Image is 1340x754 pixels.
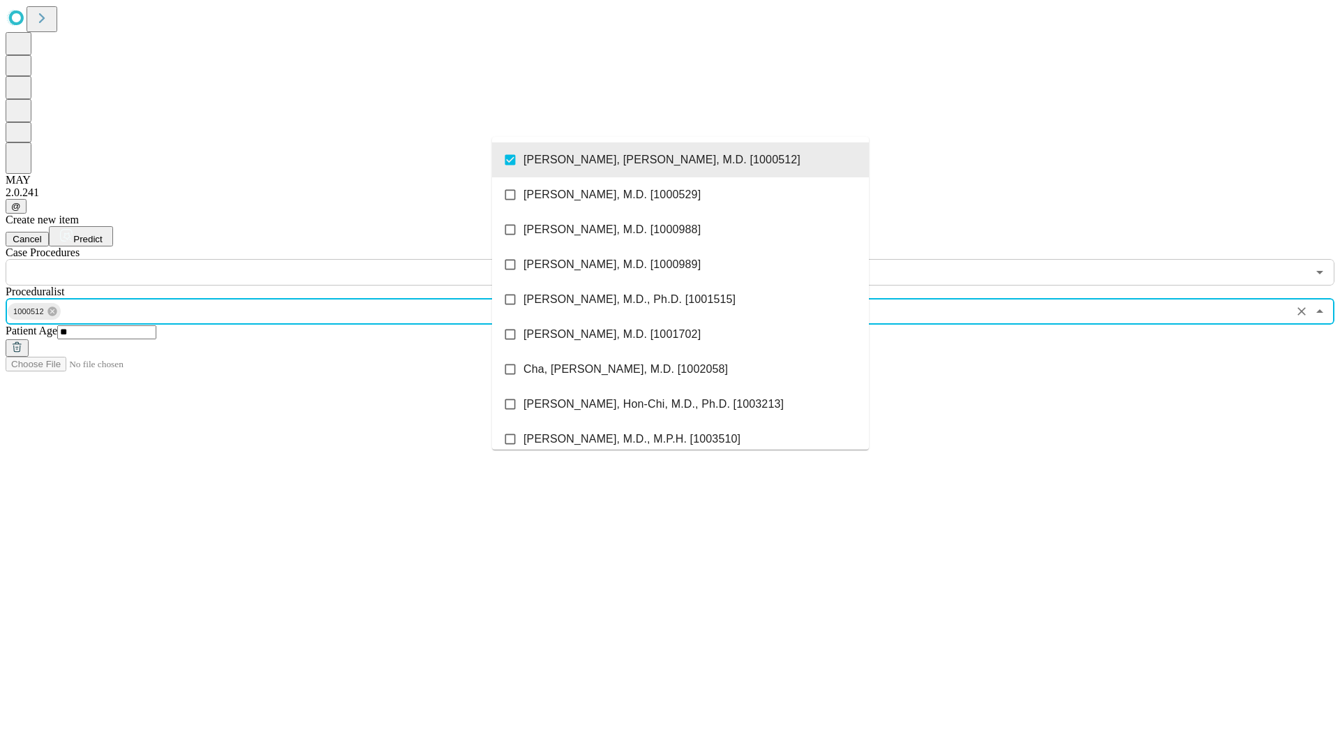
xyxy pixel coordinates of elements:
[523,186,701,203] span: [PERSON_NAME], M.D. [1000529]
[11,201,21,212] span: @
[6,186,1334,199] div: 2.0.241
[6,325,57,337] span: Patient Age
[6,286,64,297] span: Proceduralist
[523,396,784,413] span: [PERSON_NAME], Hon-Chi, M.D., Ph.D. [1003213]
[523,151,801,168] span: [PERSON_NAME], [PERSON_NAME], M.D. [1000512]
[6,214,79,226] span: Create new item
[1292,302,1311,321] button: Clear
[6,199,27,214] button: @
[6,174,1334,186] div: MAY
[13,234,42,244] span: Cancel
[49,226,113,246] button: Predict
[1310,263,1330,282] button: Open
[73,234,102,244] span: Predict
[523,221,701,238] span: [PERSON_NAME], M.D. [1000988]
[8,303,61,320] div: 1000512
[6,232,49,246] button: Cancel
[523,326,701,343] span: [PERSON_NAME], M.D. [1001702]
[523,431,740,448] span: [PERSON_NAME], M.D., M.P.H. [1003510]
[6,246,80,258] span: Scheduled Procedure
[523,256,701,273] span: [PERSON_NAME], M.D. [1000989]
[523,291,736,308] span: [PERSON_NAME], M.D., Ph.D. [1001515]
[523,361,728,378] span: Cha, [PERSON_NAME], M.D. [1002058]
[1310,302,1330,321] button: Close
[8,304,50,320] span: 1000512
